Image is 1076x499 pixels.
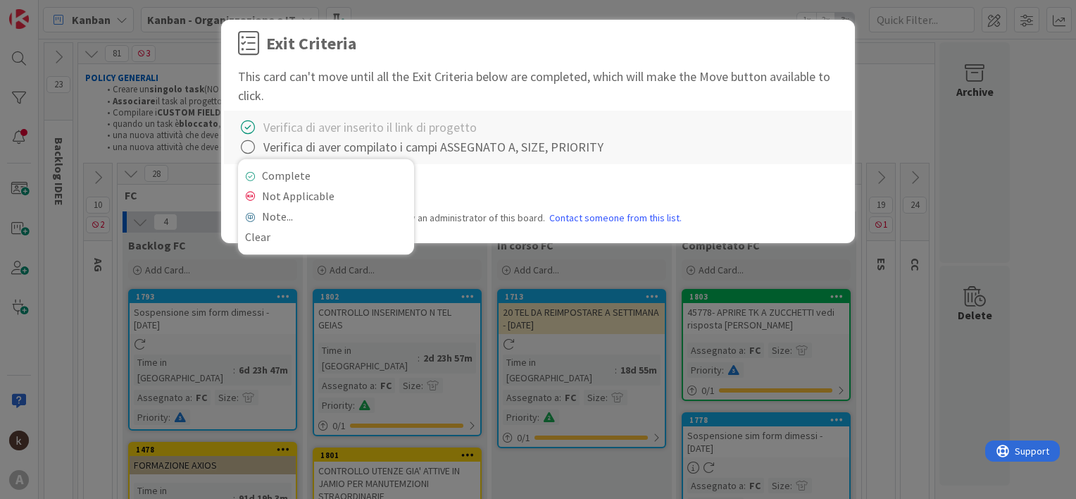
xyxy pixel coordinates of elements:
[263,118,477,137] div: Verifica di aver inserito il link di progetto
[238,186,414,207] a: Not Applicable
[263,137,603,156] div: Verifica di aver compilato i campi ASSEGNATO A, SIZE, PRIORITY
[238,211,838,226] div: Note: Exit Criteria is a board setting set by an administrator of this board.
[238,227,414,247] a: Clear
[266,31,356,56] div: Exit Criteria
[549,211,682,226] a: Contact someone from this list.
[30,2,64,19] span: Support
[238,67,838,105] div: This card can't move until all the Exit Criteria below are completed, which will make the Move bu...
[238,166,414,186] a: Complete
[238,207,414,227] a: Note...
